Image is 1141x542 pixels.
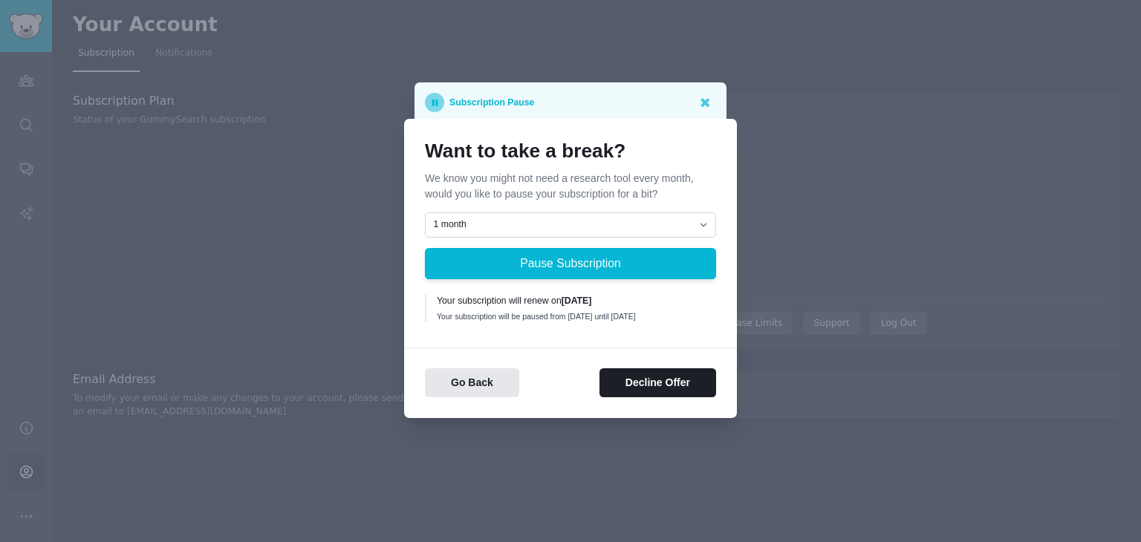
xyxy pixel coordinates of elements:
[437,295,706,308] div: Your subscription will renew on
[449,93,534,112] p: Subscription Pause
[562,296,592,306] b: [DATE]
[599,368,716,397] button: Decline Offer
[425,140,716,163] h1: Want to take a break?
[437,311,706,321] div: Your subscription will be paused from [DATE] until [DATE]
[425,171,716,202] p: We know you might not need a research tool every month, would you like to pause your subscription...
[425,248,716,279] button: Pause Subscription
[425,368,519,397] button: Go Back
